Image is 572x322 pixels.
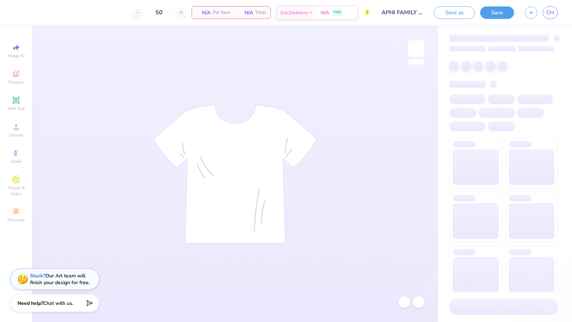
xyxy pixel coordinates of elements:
span: Greek [11,159,22,164]
span: N/A [321,9,329,16]
span: CH [546,9,554,17]
span: Est. Delivery [281,9,308,16]
button: Save [480,6,514,19]
div: Our Art team will finish your design for free. [30,272,90,286]
span: Designs [8,79,24,85]
span: Chat with us. [43,300,73,307]
span: Clipart & logos [4,185,29,196]
span: Decorate [8,217,25,223]
span: FREE [334,10,341,15]
span: N/A [239,9,253,16]
span: Upload [9,132,23,138]
span: Per Item [213,9,230,16]
span: N/A [196,9,211,16]
span: Total [255,9,266,16]
a: CH [543,6,558,19]
strong: Need help? [18,300,43,307]
input: Untitled Design [376,5,429,20]
input: – – [145,6,173,19]
img: tee-skeleton.svg [153,105,317,243]
button: Save as [434,6,475,19]
span: Add Text [8,106,25,111]
span: Image AI [8,53,25,59]
strong: Stuck? [30,272,45,279]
